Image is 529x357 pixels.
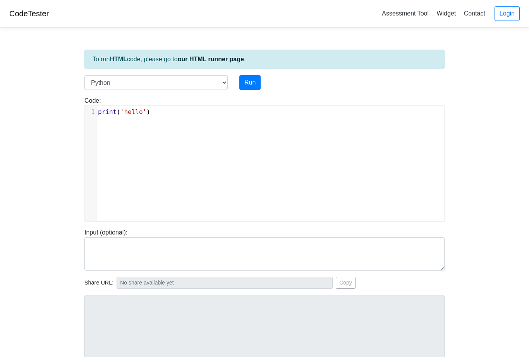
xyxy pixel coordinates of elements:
div: Input (optional): [79,228,450,271]
div: To run code, please go to . [84,50,445,69]
a: Contact [461,7,488,20]
span: 'hello' [120,108,146,116]
a: CodeTester [9,9,49,18]
input: No share available yet [117,277,333,289]
span: Share URL: [84,279,113,287]
div: Code: [79,96,450,222]
a: our HTML runner page [178,56,244,62]
span: ( ) [98,108,150,116]
div: 1 [85,107,96,117]
strong: HTML [110,56,127,62]
span: print [98,108,117,116]
button: Run [239,75,261,90]
a: Assessment Tool [379,7,432,20]
button: Copy [336,277,356,289]
a: Login [495,6,520,21]
a: Widget [433,7,459,20]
